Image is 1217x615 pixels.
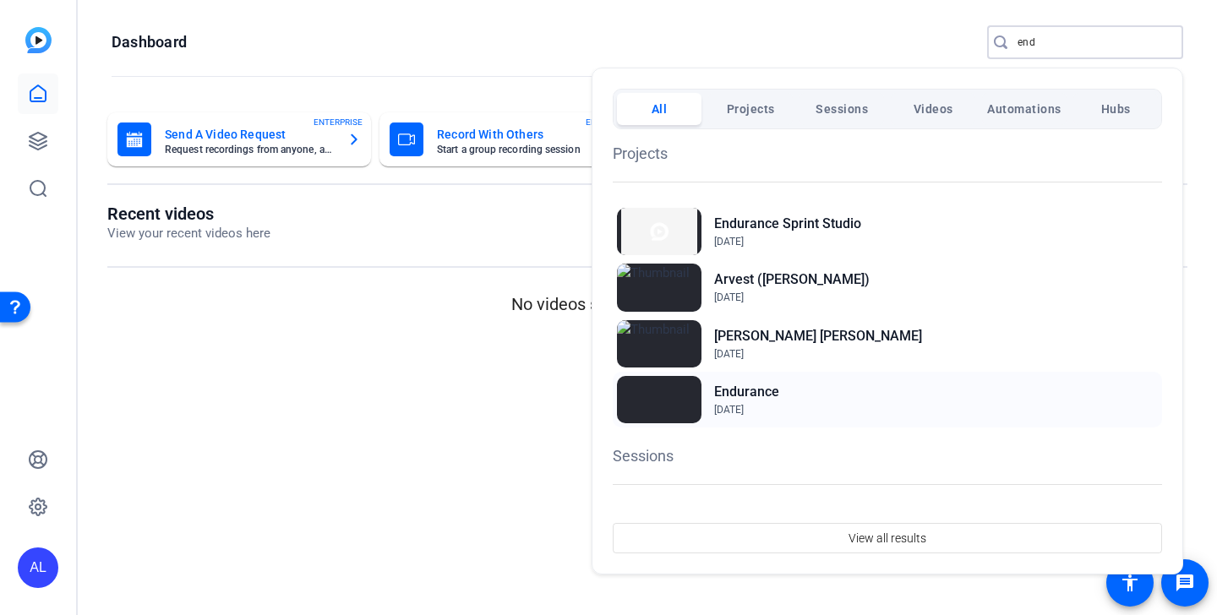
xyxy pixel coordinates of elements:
span: [DATE] [714,348,744,360]
h2: Arvest ([PERSON_NAME]) [714,269,870,290]
span: [DATE] [714,404,744,416]
img: Thumbnail [617,264,701,311]
span: All [652,94,668,124]
img: Thumbnail [617,376,701,423]
button: View all results [613,523,1162,553]
h2: [PERSON_NAME] [PERSON_NAME] [714,326,922,346]
img: Thumbnail [617,320,701,367]
span: Hubs [1101,94,1131,124]
h2: Endurance Sprint Studio [714,214,861,234]
span: [DATE] [714,291,744,303]
span: Automations [987,94,1061,124]
h1: Projects [613,142,1162,165]
h1: Sessions [613,444,1162,467]
span: [DATE] [714,236,744,248]
span: Projects [727,94,775,124]
span: Videos [914,94,953,124]
h2: Endurance [714,382,779,402]
img: Thumbnail [617,208,701,255]
span: View all results [849,522,926,554]
span: Sessions [816,94,868,124]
